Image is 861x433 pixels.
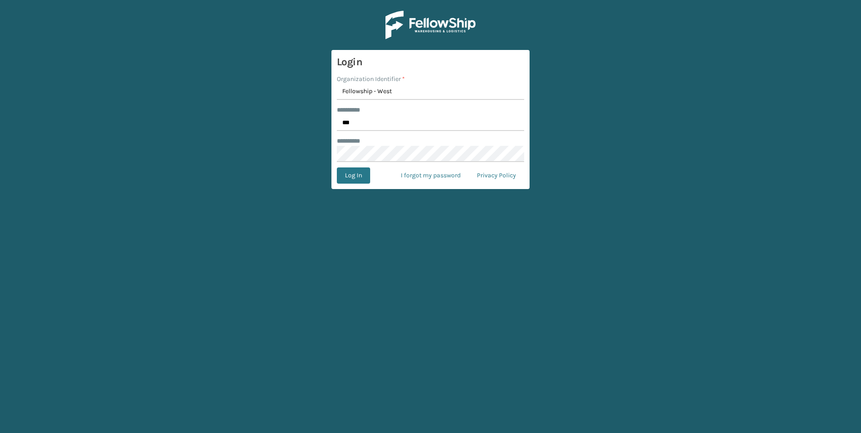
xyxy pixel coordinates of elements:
label: Organization Identifier [337,74,405,84]
button: Log In [337,167,370,184]
h3: Login [337,55,524,69]
a: Privacy Policy [469,167,524,184]
a: I forgot my password [393,167,469,184]
img: Logo [385,11,476,39]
